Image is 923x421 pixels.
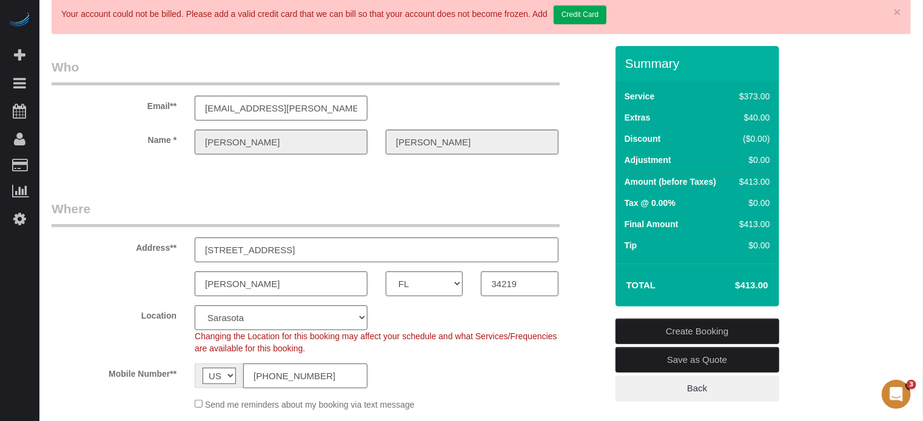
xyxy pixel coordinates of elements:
a: Save as Quote [616,347,779,373]
label: Location [42,305,186,322]
label: Tip [625,239,637,251]
div: $373.00 [734,90,770,102]
div: $0.00 [734,154,770,166]
label: Amount (before Taxes) [625,176,716,188]
label: Final Amount [625,218,679,230]
h3: Summary [625,56,773,70]
div: $413.00 [734,218,770,230]
label: Tax @ 0.00% [625,197,676,209]
input: First Name** [195,130,368,154]
div: $0.00 [734,239,770,251]
span: Send me reminders about my booking via text message [205,400,415,409]
label: Mobile Number** [42,363,186,380]
span: Changing the Location for this booking may affect your schedule and what Services/Frequencies are... [195,331,557,353]
a: Back [616,376,779,401]
label: Extras [625,111,651,124]
label: Name * [42,130,186,146]
h4: $413.00 [699,280,768,291]
input: Mobile Number** [243,363,368,388]
span: 3 [907,380,916,390]
input: Last Name** [386,130,559,154]
iframe: Intercom live chat [882,380,911,409]
div: ($0.00) [734,133,770,145]
img: Automaid Logo [7,12,32,29]
a: Create Booking [616,319,779,344]
div: $40.00 [734,111,770,124]
input: Zip Code** [481,271,558,296]
label: Service [625,90,655,102]
span: Your account could not be billed. Please add a valid credit card that we can bill so that your ac... [61,9,606,19]
legend: Where [52,200,560,227]
label: Discount [625,133,661,145]
a: Credit Card [554,5,606,24]
legend: Who [52,58,560,85]
div: $413.00 [734,176,770,188]
label: Adjustment [625,154,671,166]
strong: Total [626,280,656,290]
a: × [894,5,901,18]
div: $0.00 [734,197,770,209]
